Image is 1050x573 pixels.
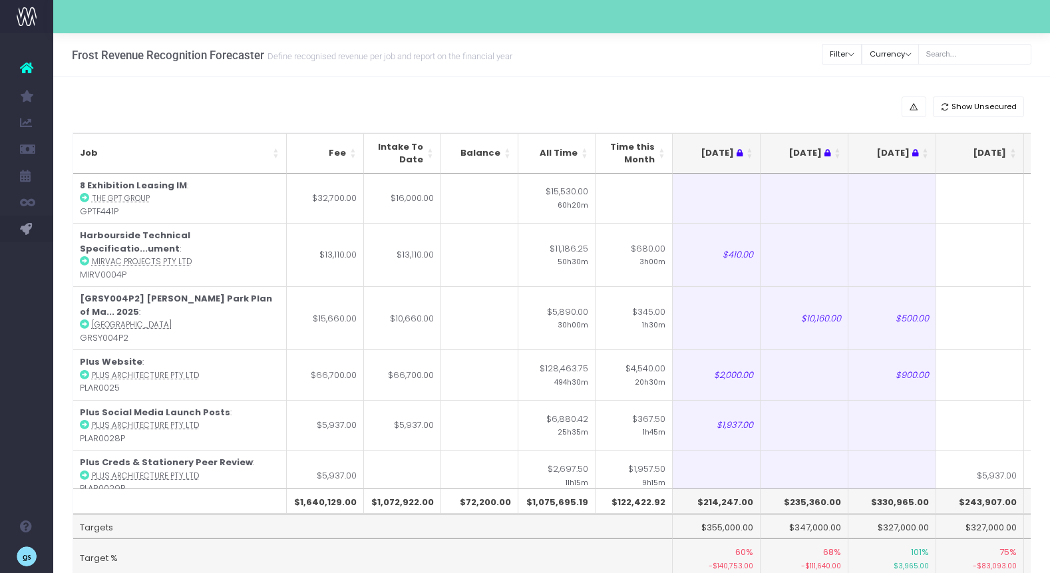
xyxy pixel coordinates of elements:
[80,229,190,255] strong: Harbourside Technical Specificatio...ument
[823,546,841,559] span: 68%
[554,375,588,387] small: 494h30m
[558,198,588,210] small: 60h20m
[73,133,287,174] th: Job: activate to sort column ascending
[936,488,1024,514] th: $243,907.00
[80,456,253,469] strong: Plus Creds & Stationery Peer Review
[73,450,287,500] td: : PLAR0029P
[952,101,1017,112] span: Show Unsecured
[73,174,287,224] td: : GPTF441P
[287,223,364,286] td: $13,110.00
[287,349,364,400] td: $66,700.00
[287,450,364,500] td: $5,937.00
[936,133,1024,174] th: Aug 25: activate to sort column ascending
[862,44,919,65] button: Currency
[943,559,1017,572] small: -$83,093.00
[673,133,761,174] th: May 25 : activate to sort column ascending
[855,559,929,572] small: $3,965.00
[441,488,518,514] th: $72,200.00
[848,286,936,349] td: $500.00
[92,471,199,481] abbr: Plus Architecture Pty Ltd
[92,370,199,381] abbr: Plus Architecture Pty Ltd
[518,450,596,500] td: $2,697.50
[287,133,364,174] th: Fee: activate to sort column ascending
[558,318,588,330] small: 30h00m
[639,255,665,267] small: 3h00m
[673,514,761,539] td: $355,000.00
[80,292,272,318] strong: [GRSY004P2] [PERSON_NAME] Park Plan of Ma... 2025
[518,349,596,400] td: $128,463.75
[518,133,596,174] th: All Time: activate to sort column ascending
[933,96,1025,117] button: Show Unsecured
[73,349,287,400] td: : PLAR0025
[911,546,929,559] span: 101%
[848,349,936,400] td: $900.00
[558,255,588,267] small: 50h30m
[92,420,199,431] abbr: Plus Architecture Pty Ltd
[518,400,596,451] td: $6,880.42
[679,559,753,572] small: -$140,753.00
[918,44,1031,65] input: Search...
[767,559,841,572] small: -$111,640.00
[596,400,673,451] td: $367.50
[735,546,753,559] span: 60%
[92,256,192,267] abbr: Mirvac Projects Pty Ltd
[72,49,512,62] h3: Frost Revenue Recognition Forecaster
[673,488,761,514] th: $214,247.00
[364,349,441,400] td: $66,700.00
[936,514,1024,539] td: $327,000.00
[364,223,441,286] td: $13,110.00
[761,514,848,539] td: $347,000.00
[596,349,673,400] td: $4,540.00
[596,488,673,514] th: $122,422.92
[518,286,596,349] td: $5,890.00
[80,355,142,368] strong: Plus Website
[364,400,441,451] td: $5,937.00
[73,223,287,286] td: : MIRV0004P
[848,488,936,514] th: $330,965.00
[80,179,187,192] strong: 8 Exhibition Leasing IM
[287,174,364,224] td: $32,700.00
[287,286,364,349] td: $15,660.00
[761,133,848,174] th: Jun 25 : activate to sort column ascending
[848,514,936,539] td: $327,000.00
[596,286,673,349] td: $345.00
[264,49,512,62] small: Define recognised revenue per job and report on the financial year
[73,514,673,539] td: Targets
[673,349,761,400] td: $2,000.00
[17,546,37,566] img: images/default_profile_image.png
[364,488,441,514] th: $1,072,922.00
[635,375,665,387] small: 20h30m
[822,44,862,65] button: Filter
[73,286,287,349] td: : GRSY004P2
[558,425,588,437] small: 25h35m
[596,223,673,286] td: $680.00
[287,400,364,451] td: $5,937.00
[518,488,596,514] th: $1,075,695.19
[673,400,761,451] td: $1,937.00
[441,133,518,174] th: Balance: activate to sort column ascending
[848,133,936,174] th: Jul 25 : activate to sort column ascending
[596,450,673,500] td: $1,957.50
[364,174,441,224] td: $16,000.00
[936,450,1024,500] td: $5,937.00
[92,319,172,330] abbr: Greater Sydney Parklands
[92,193,150,204] abbr: The GPT Group
[518,174,596,224] td: $15,530.00
[364,133,441,174] th: Intake To Date: activate to sort column ascending
[364,286,441,349] td: $10,660.00
[761,286,848,349] td: $10,160.00
[643,425,665,437] small: 1h45m
[518,223,596,286] td: $11,186.25
[999,546,1017,559] span: 75%
[642,318,665,330] small: 1h30m
[80,406,230,419] strong: Plus Social Media Launch Posts
[73,400,287,451] td: : PLAR0028P
[596,133,673,174] th: Time this Month: activate to sort column ascending
[287,488,364,514] th: $1,640,129.00
[566,476,588,488] small: 11h15m
[642,476,665,488] small: 9h15m
[761,488,848,514] th: $235,360.00
[673,223,761,286] td: $410.00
